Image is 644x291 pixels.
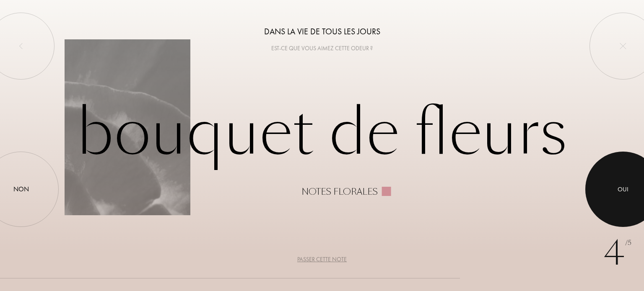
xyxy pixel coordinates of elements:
div: Non [13,184,29,194]
div: Passer cette note [297,255,347,264]
div: 4 [603,228,631,278]
div: Bouquet de fleurs [65,95,580,197]
div: Notes florales [301,187,378,197]
img: quit_onboard.svg [620,43,626,49]
div: Oui [618,185,628,194]
img: left_onboard.svg [18,43,24,49]
span: /5 [625,238,631,248]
